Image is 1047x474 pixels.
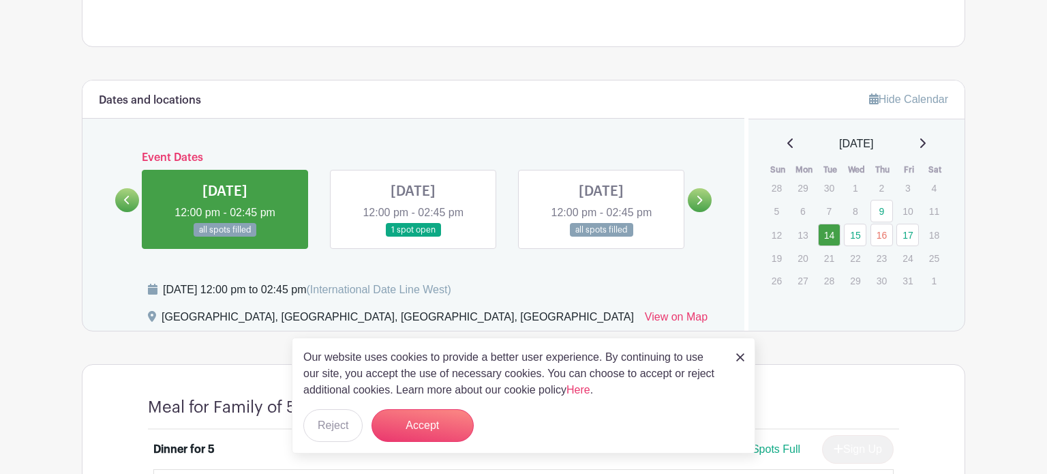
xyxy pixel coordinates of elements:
p: 7 [818,201,840,222]
span: Spots Full [752,443,800,455]
h6: Dates and locations [99,94,201,107]
p: 25 [923,248,945,269]
th: Sat [922,163,949,177]
p: 27 [791,270,814,291]
a: 14 [818,224,840,246]
a: View on Map [645,309,708,331]
p: 29 [844,270,866,291]
span: (International Date Line West) [306,284,451,295]
p: 2 [870,177,893,198]
p: Our website uses cookies to provide a better user experience. By continuing to use our site, you ... [303,349,722,398]
p: 24 [896,248,919,269]
th: Sun [765,163,791,177]
a: 15 [844,224,866,246]
h6: Event Dates [139,151,688,164]
p: 10 [896,201,919,222]
th: Fri [896,163,922,177]
p: 1 [844,177,866,198]
div: Dinner for 5 [153,441,215,458]
div: [GEOGRAPHIC_DATA], [GEOGRAPHIC_DATA], [GEOGRAPHIC_DATA], [GEOGRAPHIC_DATA] [162,309,634,331]
th: Wed [843,163,870,177]
p: 19 [765,248,788,269]
p: 11 [923,201,945,222]
p: 12 [765,224,788,246]
th: Mon [791,163,817,177]
th: Thu [870,163,896,177]
p: 18 [923,224,945,246]
p: 21 [818,248,840,269]
p: 8 [844,201,866,222]
p: 26 [765,270,788,291]
p: 29 [791,177,814,198]
p: 3 [896,177,919,198]
p: 31 [896,270,919,291]
p: 4 [923,177,945,198]
div: [DATE] 12:00 pm to 02:45 pm [163,282,451,298]
a: Here [566,384,590,396]
button: Reject [303,409,363,442]
p: 22 [844,248,866,269]
th: Tue [817,163,844,177]
p: 30 [818,177,840,198]
img: close_button-5f87c8562297e5c2d7936805f587ecaba9071eb48480494691a3f1689db116b3.svg [736,353,744,361]
p: 1 [923,270,945,291]
button: Accept [371,409,474,442]
a: 17 [896,224,919,246]
p: 20 [791,248,814,269]
p: 28 [765,177,788,198]
p: 28 [818,270,840,291]
a: 9 [870,200,893,222]
p: 23 [870,248,893,269]
p: 5 [765,201,788,222]
p: 13 [791,224,814,246]
a: 16 [870,224,893,246]
a: Hide Calendar [869,93,948,105]
p: 6 [791,201,814,222]
h4: Meal for Family of 5 [148,398,296,417]
p: 30 [870,270,893,291]
span: [DATE] [839,136,873,152]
